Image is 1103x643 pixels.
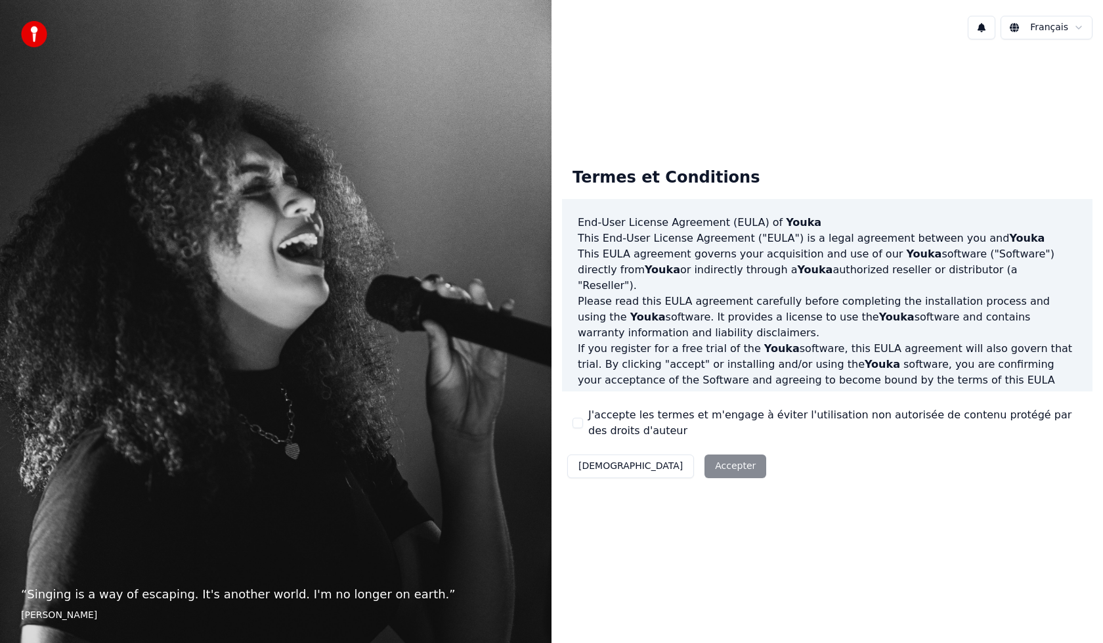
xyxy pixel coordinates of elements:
span: Youka [865,358,900,370]
span: Youka [645,263,680,276]
span: Youka [797,263,833,276]
span: Youka [906,248,941,260]
span: Youka [879,311,915,323]
span: Youka [630,311,666,323]
button: [DEMOGRAPHIC_DATA] [567,455,694,478]
p: This End-User License Agreement ("EULA") is a legal agreement between you and [578,231,1077,246]
div: Termes et Conditions [562,157,770,199]
p: Please read this EULA agreement carefully before completing the installation process and using th... [578,294,1077,341]
img: youka [21,21,47,47]
span: Youka [786,216,821,229]
span: Youka [764,342,800,355]
span: Youka [1009,232,1045,244]
h3: End-User License Agreement (EULA) of [578,215,1077,231]
p: If you register for a free trial of the software, this EULA agreement will also govern that trial... [578,341,1077,404]
label: J'accepte les termes et m'engage à éviter l'utilisation non autorisée de contenu protégé par des ... [588,407,1082,439]
p: This EULA agreement governs your acquisition and use of our software ("Software") directly from o... [578,246,1077,294]
p: “ Singing is a way of escaping. It's another world. I'm no longer on earth. ” [21,585,530,604]
footer: [PERSON_NAME] [21,609,530,622]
